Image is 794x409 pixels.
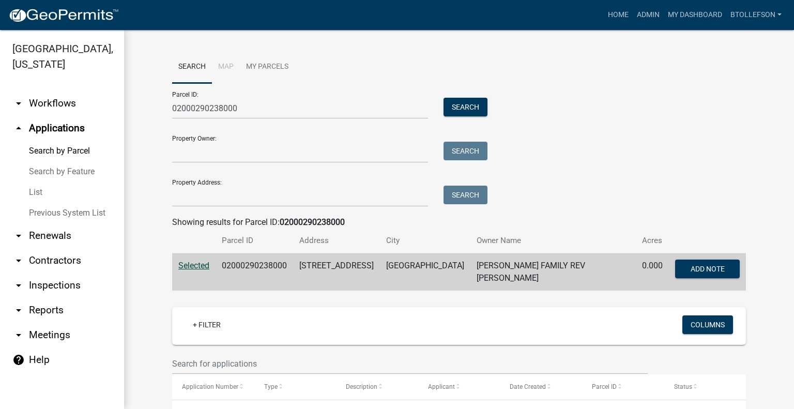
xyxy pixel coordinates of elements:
[336,374,418,399] datatable-header-cell: Description
[293,229,380,253] th: Address
[172,374,254,399] datatable-header-cell: Application Number
[240,51,295,84] a: My Parcels
[380,229,470,253] th: City
[674,383,692,390] span: Status
[12,97,25,110] i: arrow_drop_down
[293,253,380,291] td: [STREET_ADDRESS]
[500,374,582,399] datatable-header-cell: Date Created
[604,5,633,25] a: Home
[444,142,487,160] button: Search
[185,315,229,334] a: + Filter
[664,5,726,25] a: My Dashboard
[346,383,377,390] span: Description
[726,5,786,25] a: btollefson
[216,229,293,253] th: Parcel ID
[592,383,617,390] span: Parcel ID
[12,230,25,242] i: arrow_drop_down
[510,383,546,390] span: Date Created
[664,374,746,399] datatable-header-cell: Status
[470,253,636,291] td: [PERSON_NAME] FAMILY REV [PERSON_NAME]
[178,261,209,270] a: Selected
[380,253,470,291] td: [GEOGRAPHIC_DATA]
[675,260,740,278] button: Add Note
[418,374,500,399] datatable-header-cell: Applicant
[12,122,25,134] i: arrow_drop_up
[633,5,664,25] a: Admin
[12,354,25,366] i: help
[636,253,669,291] td: 0.000
[636,229,669,253] th: Acres
[172,51,212,84] a: Search
[444,98,487,116] button: Search
[470,229,636,253] th: Owner Name
[216,253,293,291] td: 02000290238000
[682,315,733,334] button: Columns
[172,216,746,229] div: Showing results for Parcel ID:
[12,254,25,267] i: arrow_drop_down
[254,374,337,399] datatable-header-cell: Type
[280,217,345,227] strong: 02000290238000
[264,383,278,390] span: Type
[582,374,664,399] datatable-header-cell: Parcel ID
[172,353,648,374] input: Search for applications
[691,265,725,273] span: Add Note
[444,186,487,204] button: Search
[12,304,25,316] i: arrow_drop_down
[12,279,25,292] i: arrow_drop_down
[12,329,25,341] i: arrow_drop_down
[182,383,238,390] span: Application Number
[428,383,455,390] span: Applicant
